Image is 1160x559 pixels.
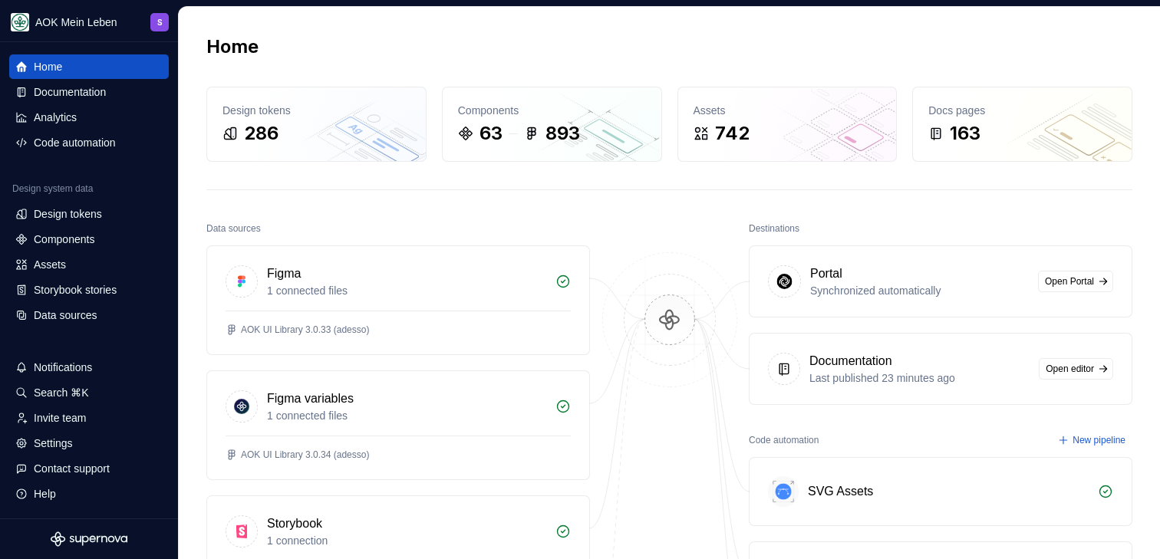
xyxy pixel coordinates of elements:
[9,105,169,130] a: Analytics
[206,35,259,59] h2: Home
[1073,434,1125,446] span: New pipeline
[694,103,882,118] div: Assets
[9,80,169,104] a: Documentation
[442,87,662,162] a: Components63893
[9,303,169,327] a: Data sources
[810,265,842,283] div: Portal
[545,121,580,146] div: 893
[34,486,56,501] div: Help
[1053,429,1132,451] button: New pipeline
[809,352,892,370] div: Documentation
[34,436,73,451] div: Settings
[9,130,169,155] a: Code automation
[267,265,301,283] div: Figma
[34,59,62,74] div: Home
[912,87,1132,162] a: Docs pages163
[9,54,169,79] a: Home
[1039,358,1113,380] a: Open editor
[3,5,175,38] button: AOK Mein LebenS
[206,87,427,162] a: Design tokens286
[810,283,1029,298] div: Synchronized automatically
[206,245,590,355] a: Figma1 connected filesAOK UI Library 3.0.33 (adesso)
[35,15,117,30] div: AOK Mein Leben
[51,531,127,547] svg: Supernova Logo
[9,227,169,252] a: Components
[267,390,354,408] div: Figma variables
[479,121,503,146] div: 63
[808,482,873,501] div: SVG Assets
[267,408,546,423] div: 1 connected files
[715,121,750,146] div: 742
[12,182,93,195] div: Design system data
[9,406,169,430] a: Invite team
[244,121,278,146] div: 286
[34,84,106,100] div: Documentation
[9,380,169,405] button: Search ⌘K
[9,202,169,226] a: Design tokens
[34,135,116,150] div: Code automation
[267,515,322,533] div: Storybook
[241,449,369,461] div: AOK UI Library 3.0.34 (adesso)
[1046,363,1094,375] span: Open editor
[1038,271,1113,292] a: Open Portal
[34,410,86,426] div: Invite team
[206,370,590,480] a: Figma variables1 connected filesAOK UI Library 3.0.34 (adesso)
[34,360,92,375] div: Notifications
[458,103,646,118] div: Components
[677,87,898,162] a: Assets742
[9,278,169,302] a: Storybook stories
[928,103,1116,118] div: Docs pages
[9,456,169,481] button: Contact support
[9,252,169,277] a: Assets
[34,206,102,222] div: Design tokens
[34,461,110,476] div: Contact support
[11,13,29,31] img: df5db9ef-aba0-4771-bf51-9763b7497661.png
[157,16,163,28] div: S
[34,257,66,272] div: Assets
[9,431,169,455] a: Settings
[34,232,94,247] div: Components
[749,429,819,451] div: Code automation
[34,385,89,400] div: Search ⌘K
[241,324,369,336] div: AOK UI Library 3.0.33 (adesso)
[34,110,77,125] div: Analytics
[34,282,117,298] div: Storybook stories
[809,370,1030,386] div: Last published 23 minutes ago
[34,307,97,323] div: Data sources
[9,482,169,506] button: Help
[222,103,410,118] div: Design tokens
[267,533,546,548] div: 1 connection
[749,218,799,239] div: Destinations
[206,218,261,239] div: Data sources
[9,355,169,380] button: Notifications
[950,121,980,146] div: 163
[267,283,546,298] div: 1 connected files
[1045,275,1094,288] span: Open Portal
